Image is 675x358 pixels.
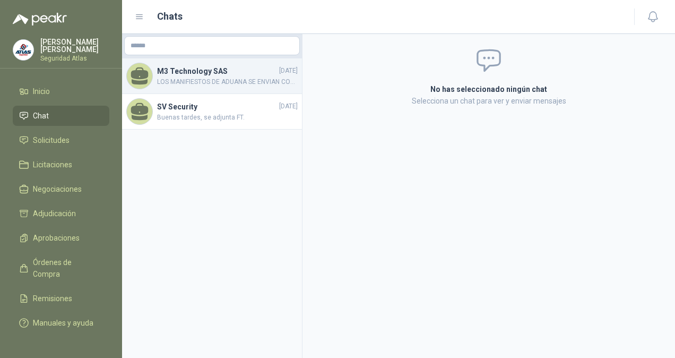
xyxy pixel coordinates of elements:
span: Inicio [33,86,50,97]
h4: SV Security [157,101,277,113]
img: Logo peakr [13,13,67,25]
a: Órdenes de Compra [13,252,109,284]
span: Manuales y ayuda [33,317,93,329]
p: [PERSON_NAME] [PERSON_NAME] [40,38,109,53]
a: Manuales y ayuda [13,313,109,333]
a: M3 Technology SAS[DATE]LOS MANIFIESTOS DE ADUANA SE ENVIAN CON LAS DIADEMAS (SE ENVIAN ANEXOS) [122,58,302,94]
a: Remisiones [13,288,109,309]
img: Company Logo [13,40,33,60]
a: Inicio [13,81,109,101]
h2: No has seleccionado ningún chat [315,83,662,95]
span: Chat [33,110,49,122]
p: Seguridad Atlas [40,55,109,62]
span: [DATE] [279,66,298,76]
h1: Chats [157,9,183,24]
span: Negociaciones [33,183,82,195]
a: Licitaciones [13,155,109,175]
a: Solicitudes [13,130,109,150]
a: Aprobaciones [13,228,109,248]
h4: M3 Technology SAS [157,65,277,77]
span: LOS MANIFIESTOS DE ADUANA SE ENVIAN CON LAS DIADEMAS (SE ENVIAN ANEXOS) [157,77,298,87]
span: Solicitudes [33,134,70,146]
span: Aprobaciones [33,232,80,244]
span: [DATE] [279,101,298,112]
span: Adjudicación [33,208,76,219]
a: Negociaciones [13,179,109,199]
p: Selecciona un chat para ver y enviar mensajes [315,95,662,107]
span: Remisiones [33,293,72,304]
a: SV Security[DATE]Buenas tardes, se adjunta FT. [122,94,302,130]
span: Buenas tardes, se adjunta FT. [157,113,298,123]
span: Órdenes de Compra [33,257,99,280]
span: Licitaciones [33,159,72,171]
a: Adjudicación [13,203,109,224]
a: Chat [13,106,109,126]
